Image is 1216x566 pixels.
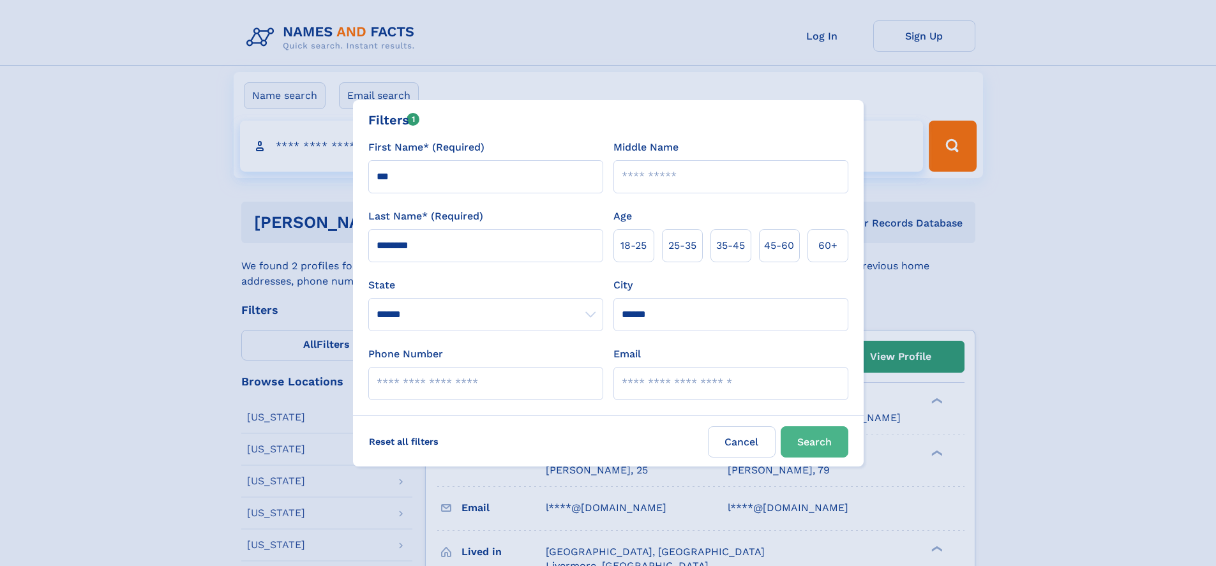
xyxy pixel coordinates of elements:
label: Last Name* (Required) [368,209,483,224]
label: Reset all filters [361,426,447,457]
label: State [368,278,603,293]
label: Cancel [708,426,776,458]
label: Email [613,346,641,362]
label: Phone Number [368,346,443,362]
label: Age [613,209,632,224]
label: City [613,278,633,293]
label: Middle Name [613,140,679,155]
span: 60+ [818,238,837,253]
span: 25‑35 [668,238,696,253]
span: 18‑25 [620,238,647,253]
span: 35‑45 [716,238,745,253]
div: Filters [368,110,420,130]
label: First Name* (Required) [368,140,484,155]
span: 45‑60 [764,238,794,253]
button: Search [781,426,848,458]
